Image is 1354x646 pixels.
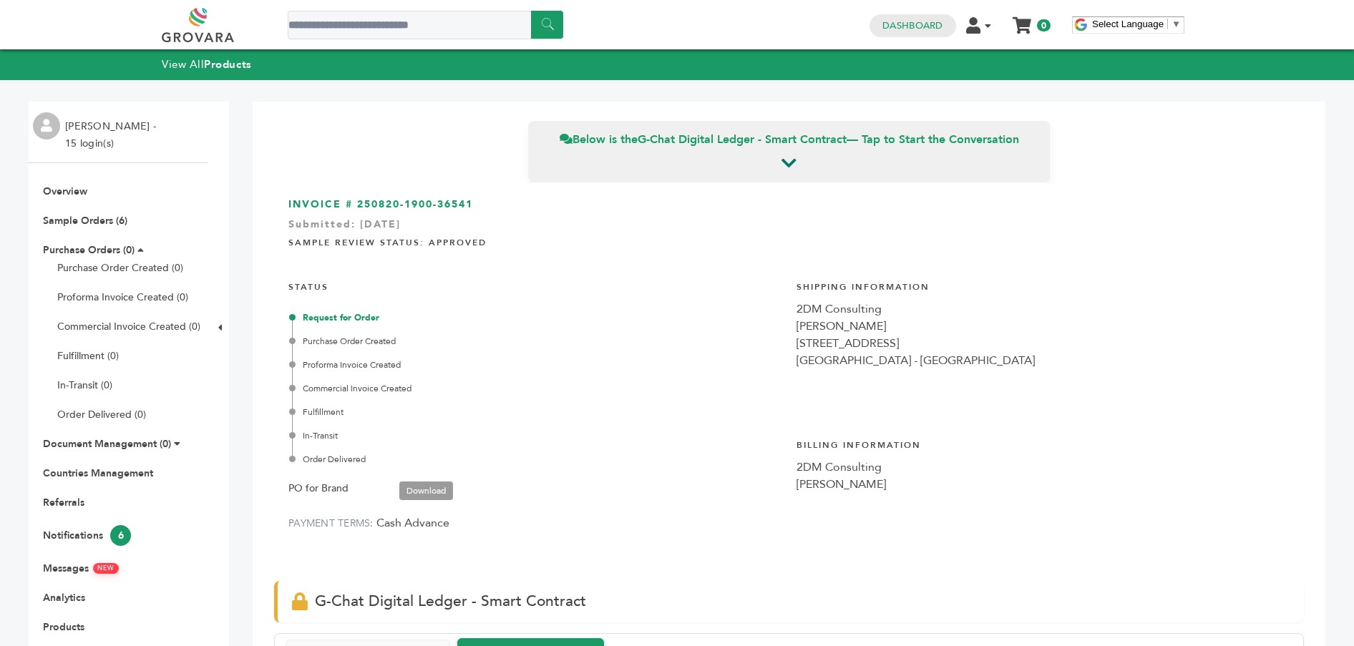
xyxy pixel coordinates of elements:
a: Sample Orders (6) [43,214,127,227]
a: Document Management (0) [43,437,171,451]
div: Submitted: [DATE] [288,217,1290,239]
a: View AllProducts [162,57,252,72]
a: Purchase Orders (0) [43,243,135,257]
a: Notifications6 [43,529,131,542]
a: Commercial Invoice Created (0) [57,320,200,333]
div: [GEOGRAPHIC_DATA] - [GEOGRAPHIC_DATA] [797,352,1290,369]
span: ▼ [1172,19,1181,29]
a: Countries Management [43,466,153,480]
span: ​ [1167,19,1168,29]
div: Commercial Invoice Created [292,382,782,395]
span: Select Language [1092,19,1164,29]
div: [PERSON_NAME] [797,318,1290,335]
label: PO for Brand [288,480,349,497]
a: Referrals [43,496,84,509]
a: MessagesNEW [43,562,119,575]
div: [STREET_ADDRESS] [797,335,1290,352]
strong: Products [204,57,251,72]
a: Order Delivered (0) [57,408,146,421]
h3: INVOICE # 250820-1900-36541 [288,197,1290,212]
a: Analytics [43,591,85,605]
a: Select Language​ [1092,19,1181,29]
img: profile.png [33,112,60,140]
label: PAYMENT TERMS: [288,517,374,530]
div: In-Transit [292,429,782,442]
h4: Sample Review Status: Approved [288,226,1290,256]
span: 6 [110,525,131,546]
a: Products [43,620,84,634]
div: Purchase Order Created [292,335,782,348]
div: Proforma Invoice Created [292,358,782,371]
span: NEW [92,562,119,574]
div: Fulfillment [292,406,782,419]
a: Download [399,481,453,500]
div: Request for Order [292,311,782,324]
a: Fulfillment (0) [57,349,119,363]
a: My Cart [1014,13,1031,28]
h4: Shipping Information [797,270,1290,300]
span: Below is the — Tap to Start the Conversation [560,132,1019,147]
h4: STATUS [288,270,782,300]
input: Search a product or brand... [288,11,563,39]
a: In-Transit (0) [57,378,112,392]
span: G-Chat Digital Ledger - Smart Contract [315,591,586,612]
div: [PERSON_NAME] [797,476,1290,493]
a: Dashboard [882,19,943,32]
a: Proforma Invoice Created (0) [57,290,188,304]
strong: G-Chat Digital Ledger - Smart Contract [638,132,847,147]
div: 2DM Consulting [797,300,1290,318]
a: Purchase Order Created (0) [57,261,183,275]
div: Order Delivered [292,453,782,466]
span: 0 [1037,19,1051,31]
span: Cash Advance [376,515,449,531]
li: [PERSON_NAME] - 15 login(s) [65,118,160,152]
div: 2DM Consulting [797,459,1290,476]
h4: Billing Information [797,429,1290,459]
a: Overview [43,185,87,198]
